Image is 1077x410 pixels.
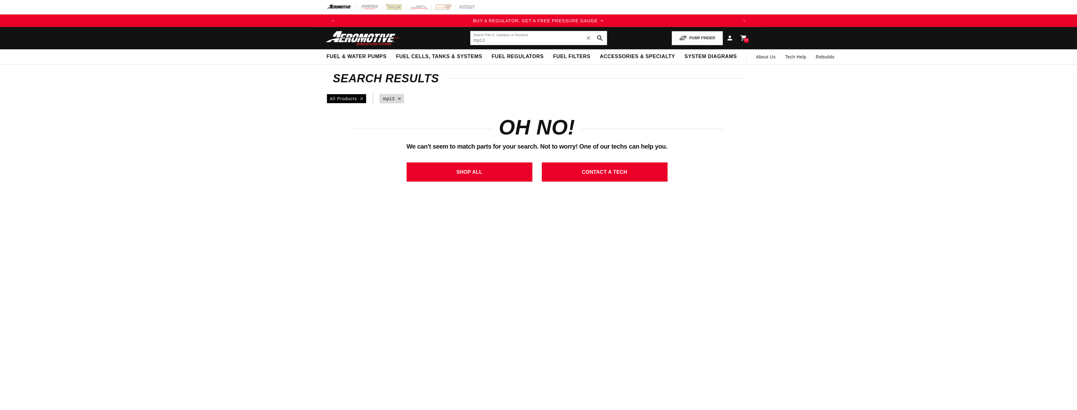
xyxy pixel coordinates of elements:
a: CONTACT A TECH [542,162,668,182]
span: Tech Help [785,53,807,60]
summary: Fuel Regulators [487,49,548,64]
img: Aeromotive [324,31,403,46]
summary: Fuel Filters [548,49,595,64]
a: BUY A REGULATOR, GET A FREE PRESSURE GAUGE [339,17,738,24]
button: search button [593,31,607,45]
p: We can't seem to match parts for your search. Not to worry! One of our techs can help you. [351,141,724,151]
span: Fuel & Water Pumps [327,53,387,60]
span: Fuel Filters [553,53,591,60]
span: Rebuilds [816,53,834,60]
input: Search by Part Number, Category or Keyword [470,31,607,45]
div: Announcement [339,17,738,24]
span: ✕ [586,33,591,43]
summary: Accessories & Specialty [595,49,680,64]
button: PUMP FINDER [672,31,723,45]
a: mp13 [383,95,394,102]
span: BUY A REGULATOR, GET A FREE PRESSURE GAUGE [473,18,598,23]
span: Fuel Regulators [491,53,543,60]
span: About Us [756,54,775,59]
h1: OH NO! [499,118,575,137]
div: 1 of 4 [339,17,738,24]
button: Translation missing: en.sections.announcements.next_announcement [738,14,751,27]
summary: System Diagrams [680,49,741,64]
div: All Products [327,94,367,103]
summary: Tech Help [780,49,811,64]
button: Translation missing: en.sections.announcements.previous_announcement [327,14,339,27]
span: Accessories & Specialty [600,53,675,60]
summary: Rebuilds [811,49,839,64]
a: About Us [751,49,780,64]
summary: Fuel Cells, Tanks & Systems [391,49,487,64]
summary: Fuel & Water Pumps [322,49,391,64]
slideshow-component: Translation missing: en.sections.announcements.announcement_bar [311,14,766,27]
span: 20 [744,38,748,43]
span: Fuel Cells, Tanks & Systems [396,53,482,60]
h2: Search Results [333,74,744,84]
a: SHOP ALL [407,162,532,182]
span: System Diagrams [685,53,737,60]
